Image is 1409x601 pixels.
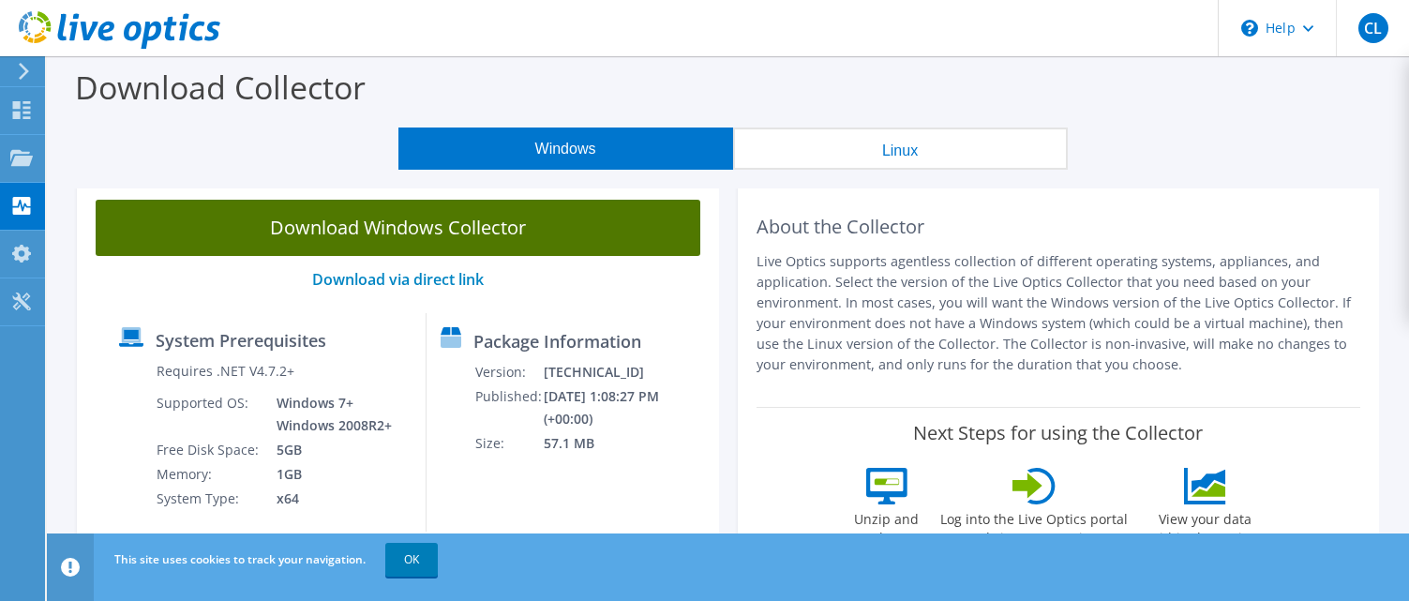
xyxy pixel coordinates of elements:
[157,362,294,381] label: Requires .NET V4.7.2+
[474,360,543,384] td: Version:
[844,504,930,548] label: Unzip and run the .exe
[156,462,262,487] td: Memory:
[1241,20,1258,37] svg: \n
[262,462,396,487] td: 1GB
[262,438,396,462] td: 5GB
[757,251,1361,375] p: Live Optics supports agentless collection of different operating systems, appliances, and applica...
[262,391,396,438] td: Windows 7+ Windows 2008R2+
[473,332,641,351] label: Package Information
[96,200,700,256] a: Download Windows Collector
[474,384,543,431] td: Published:
[156,331,326,350] label: System Prerequisites
[114,551,366,567] span: This site uses cookies to track your navigation.
[939,504,1129,548] label: Log into the Live Optics portal and view your project
[1358,13,1388,43] span: CL
[398,128,733,170] button: Windows
[757,216,1361,238] h2: About the Collector
[75,66,366,109] label: Download Collector
[543,431,710,456] td: 57.1 MB
[262,487,396,511] td: x64
[156,438,262,462] td: Free Disk Space:
[543,384,710,431] td: [DATE] 1:08:27 PM (+00:00)
[474,431,543,456] td: Size:
[733,128,1068,170] button: Linux
[156,391,262,438] td: Supported OS:
[913,422,1203,444] label: Next Steps for using the Collector
[385,543,438,577] a: OK
[312,269,484,290] a: Download via direct link
[543,360,710,384] td: [TECHNICAL_ID]
[156,487,262,511] td: System Type:
[1138,504,1273,548] label: View your data within the project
